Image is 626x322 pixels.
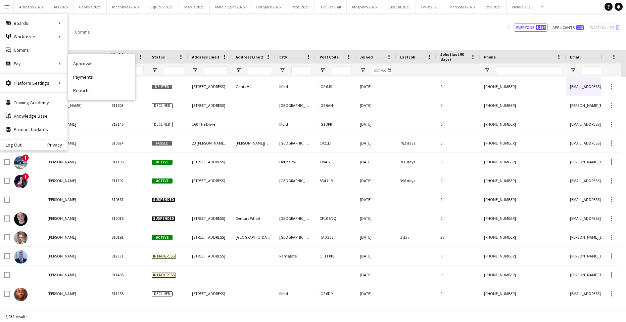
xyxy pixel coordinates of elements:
div: CV21LT [316,134,356,152]
div: 782 days [396,134,436,152]
button: Applicants113 [550,24,585,32]
div: [DATE] [356,171,396,190]
button: Open Filter Menu [192,67,198,73]
span: Suspended [152,197,175,202]
div: [PHONE_NUMBER] [480,77,566,96]
span: Phone [484,54,496,59]
div: [STREET_ADDRESS] [188,171,232,190]
div: 500 days [396,303,436,322]
button: Open Filter Menu [320,67,326,73]
div: [PHONE_NUMBER] [480,171,566,190]
div: 0 [436,303,480,322]
a: Knowledge Base [0,109,67,123]
div: [PHONE_NUMBER] [480,303,566,322]
div: Ramsgate [275,247,316,265]
span: 113 [576,25,584,30]
button: AO 2025 [48,0,74,13]
button: Open Filter Menu [236,67,242,73]
div: CT11 0PJ [316,247,356,265]
button: Nvidia 2025 [507,0,538,13]
div: 160 The Drive [188,115,232,133]
input: Address Line 1 Filter Input [204,66,228,74]
div: Hounslow [275,153,316,171]
div: IG9 6AH [316,96,356,115]
a: Training Academy [0,96,67,109]
button: Genesis 2025 [74,0,107,13]
span: In progress [152,254,176,259]
div: [DATE] [356,115,396,133]
div: [STREET_ADDRESS] [188,228,232,246]
button: Just Eat 2025 [382,0,416,13]
a: Reports [68,84,135,97]
div: [PHONE_NUMBER] [480,96,566,115]
span: Declined [152,103,173,108]
div: [GEOGRAPHIC_DATA] [275,96,316,115]
div: [DATE] [356,96,396,115]
div: 810558 [107,303,148,322]
button: Mercedes 2025 [444,0,480,13]
span: Suspended [152,216,175,221]
div: [PHONE_NUMBER] [480,153,566,171]
div: 810624 [107,134,148,152]
span: Status [152,54,165,59]
div: [PHONE_NUMBER] [480,209,566,228]
a: Product Updates [0,123,67,136]
div: Boards [0,16,67,30]
div: 812331 [107,247,148,265]
div: [GEOGRAPHIC_DATA] [275,303,316,322]
button: BMW 2025 [416,0,444,13]
div: Gants Hill [232,77,275,96]
div: [DATE] [356,228,396,246]
span: Declined [152,122,173,127]
div: 396 days [396,171,436,190]
button: Open Filter Menu [570,67,576,73]
div: TW4 6LE [316,153,356,171]
span: [PERSON_NAME] [48,216,76,221]
div: 0 [436,284,480,303]
div: 0 [436,153,480,171]
button: BYD 2025 [480,0,507,13]
a: Approvals [68,57,135,70]
div: [STREET_ADDRESS] [188,303,232,322]
div: 0 [436,77,480,96]
span: Workforce ID [111,52,136,62]
div: HA0 3JJ [316,228,356,246]
div: [STREET_ADDRESS] [188,77,232,96]
a: Comms [72,28,93,36]
span: [PERSON_NAME] [48,178,76,183]
span: Comms [75,29,90,35]
span: City [279,54,287,59]
span: ! [22,154,29,161]
div: Ilford [275,115,316,133]
div: [PHONE_NUMBER] [480,190,566,209]
div: [DATE] [356,247,396,265]
div: 36 [436,228,480,246]
button: Open Filter Menu [279,67,285,73]
span: [PERSON_NAME] [48,235,76,240]
button: Everyone1,339 [514,24,547,32]
span: Declined [152,291,173,296]
span: Last job [400,54,415,59]
div: 811485 [107,266,148,284]
span: [PERSON_NAME] [48,272,76,277]
div: [DATE] [356,303,396,322]
input: Address Line 2 Filter Input [248,66,271,74]
div: IG1 3PR [316,115,356,133]
a: Privacy [47,142,67,148]
div: [GEOGRAPHIC_DATA] [275,228,316,246]
div: [STREET_ADDRESS] [188,153,232,171]
span: [PERSON_NAME] [48,253,76,258]
span: Active [152,178,173,184]
div: Workforce [0,30,67,43]
div: 810367 [107,190,148,209]
a: Comms [0,43,67,57]
div: 23 [PERSON_NAME] House [188,134,232,152]
button: Open Filter Menu [360,67,366,73]
div: 0 [436,96,480,115]
div: [PHONE_NUMBER] [480,266,566,284]
div: 810191 [107,228,148,246]
div: Platform Settings [0,76,67,90]
div: B34 7LB [316,171,356,190]
span: [PERSON_NAME] [48,159,76,164]
span: Address Line 2 [236,54,263,59]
